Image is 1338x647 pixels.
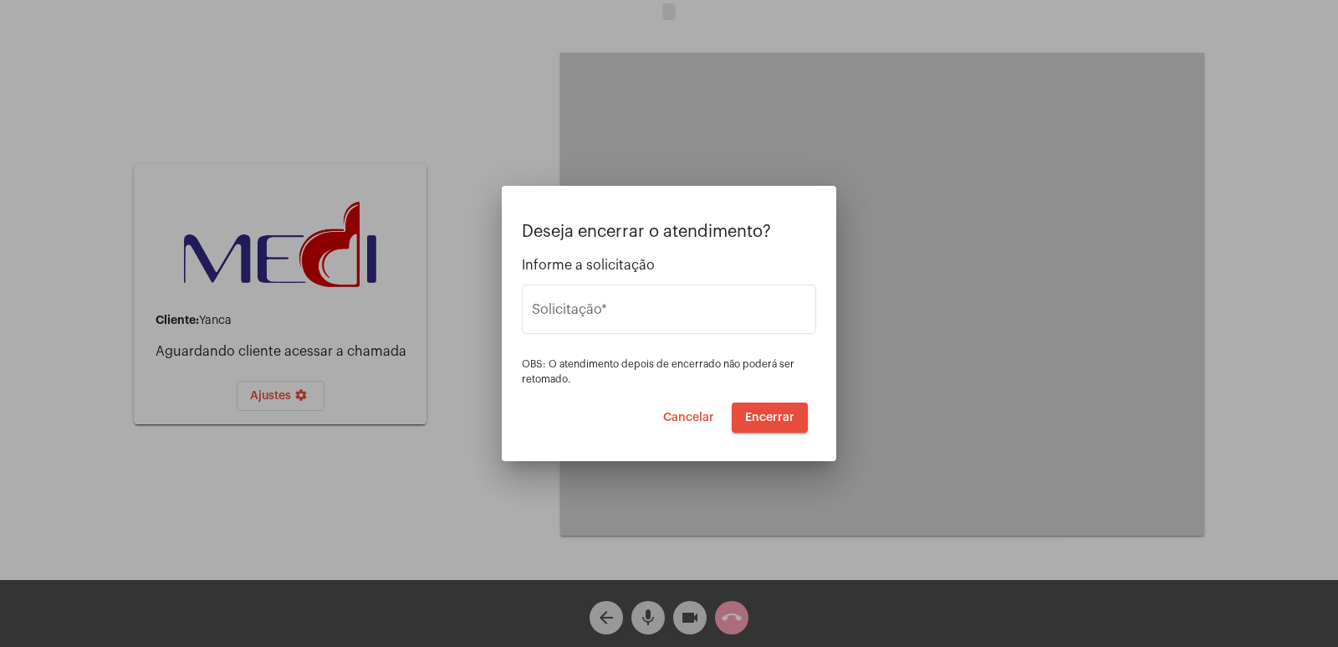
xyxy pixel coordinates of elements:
[522,359,794,384] span: OBS: O atendimento depois de encerrado não poderá ser retomado.
[532,306,806,321] input: Buscar solicitação
[650,403,728,433] button: Cancelar
[522,223,816,241] p: Deseja encerrar o atendimento?
[732,403,808,433] button: Encerrar
[522,258,816,273] span: Informe a solicitação
[745,412,794,424] span: Encerrar
[663,412,714,424] span: Cancelar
